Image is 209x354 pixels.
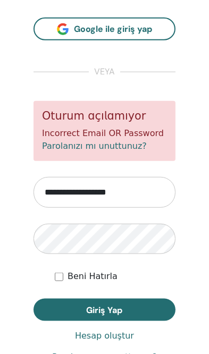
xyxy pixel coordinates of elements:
h5: Oturum açılamıyor [42,109,167,123]
a: Parolanızı mı unuttunuz? [42,141,147,151]
button: Giriş Yap [34,299,175,321]
div: Incorrect Email OR Password [34,101,175,161]
label: Beni Hatırla [68,270,118,283]
span: Google ile giriş yap [74,23,152,35]
div: Keep me authenticated indefinitely or until I manually logout [55,270,175,283]
a: Google ile giriş yap [34,18,175,40]
a: Hesap oluştur [75,330,134,342]
span: Giriş Yap [87,305,123,316]
span: veya [89,66,120,79]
